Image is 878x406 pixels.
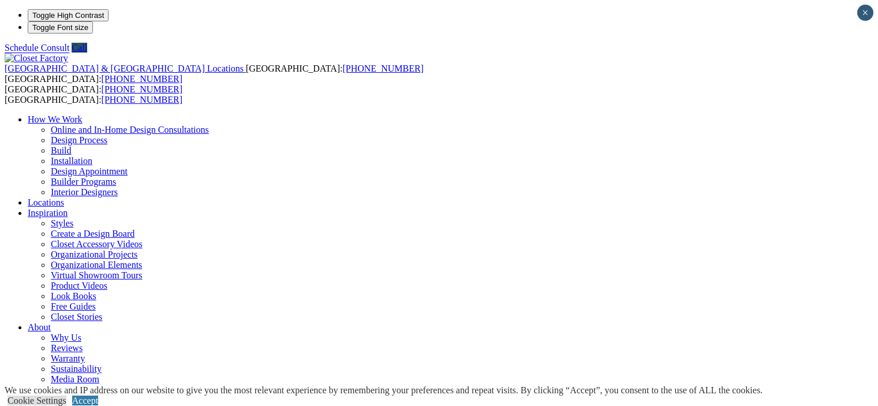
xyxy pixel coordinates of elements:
a: Design Process [51,135,107,145]
a: Installation [51,156,92,166]
a: [PHONE_NUMBER] [102,74,182,84]
a: Locations [28,198,64,207]
a: How We Work [28,114,83,124]
a: Virtual Showroom Tours [51,270,143,280]
a: Interior Designers [51,187,118,197]
span: Toggle Font size [32,23,88,32]
button: Toggle Font size [28,21,93,33]
a: [PHONE_NUMBER] [102,95,182,105]
a: Organizational Projects [51,249,137,259]
a: About [28,322,51,332]
a: Styles [51,218,73,228]
img: Closet Factory [5,53,68,64]
div: We use cookies and IP address on our website to give you the most relevant experience by remember... [5,385,763,396]
a: Sustainability [51,364,102,374]
a: Build [51,146,72,155]
a: Closet Accessory Videos [51,239,143,249]
a: Closet Factory Cares [51,385,128,394]
a: Design Appointment [51,166,128,176]
a: Media Room [51,374,99,384]
a: Cookie Settings [8,396,66,405]
a: Create a Design Board [51,229,134,239]
a: [PHONE_NUMBER] [342,64,423,73]
a: Free Guides [51,301,96,311]
span: Toggle High Contrast [32,11,104,20]
a: Inspiration [28,208,68,218]
a: Online and In-Home Design Consultations [51,125,209,135]
a: Why Us [51,333,81,342]
span: [GEOGRAPHIC_DATA]: [GEOGRAPHIC_DATA]: [5,84,182,105]
a: Builder Programs [51,177,116,187]
a: Accept [72,396,98,405]
button: Toggle High Contrast [28,9,109,21]
a: [GEOGRAPHIC_DATA] & [GEOGRAPHIC_DATA] Locations [5,64,246,73]
a: Organizational Elements [51,260,142,270]
a: Warranty [51,353,85,363]
a: Product Videos [51,281,107,290]
span: [GEOGRAPHIC_DATA]: [GEOGRAPHIC_DATA]: [5,64,424,84]
a: [PHONE_NUMBER] [102,84,182,94]
a: Schedule Consult [5,43,69,53]
span: [GEOGRAPHIC_DATA] & [GEOGRAPHIC_DATA] Locations [5,64,244,73]
a: Reviews [51,343,83,353]
a: Closet Stories [51,312,102,322]
a: Look Books [51,291,96,301]
button: Close [857,5,873,21]
a: Call [72,43,87,53]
